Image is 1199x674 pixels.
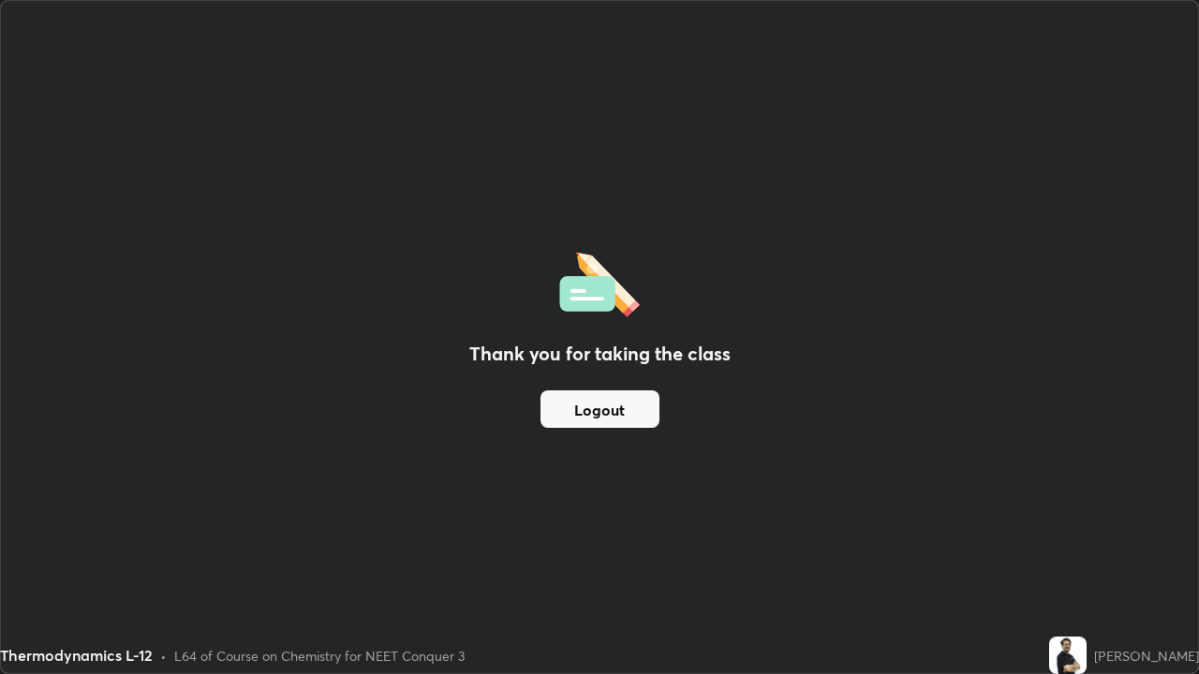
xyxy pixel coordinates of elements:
[1094,646,1199,666] div: [PERSON_NAME]
[160,646,167,666] div: •
[559,246,640,317] img: offlineFeedback.1438e8b3.svg
[174,646,465,666] div: L64 of Course on Chemistry for NEET Conquer 3
[540,390,659,428] button: Logout
[1049,637,1087,674] img: 33e34e4d782843c1910c2afc34d781a1.jpg
[469,340,731,368] h2: Thank you for taking the class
